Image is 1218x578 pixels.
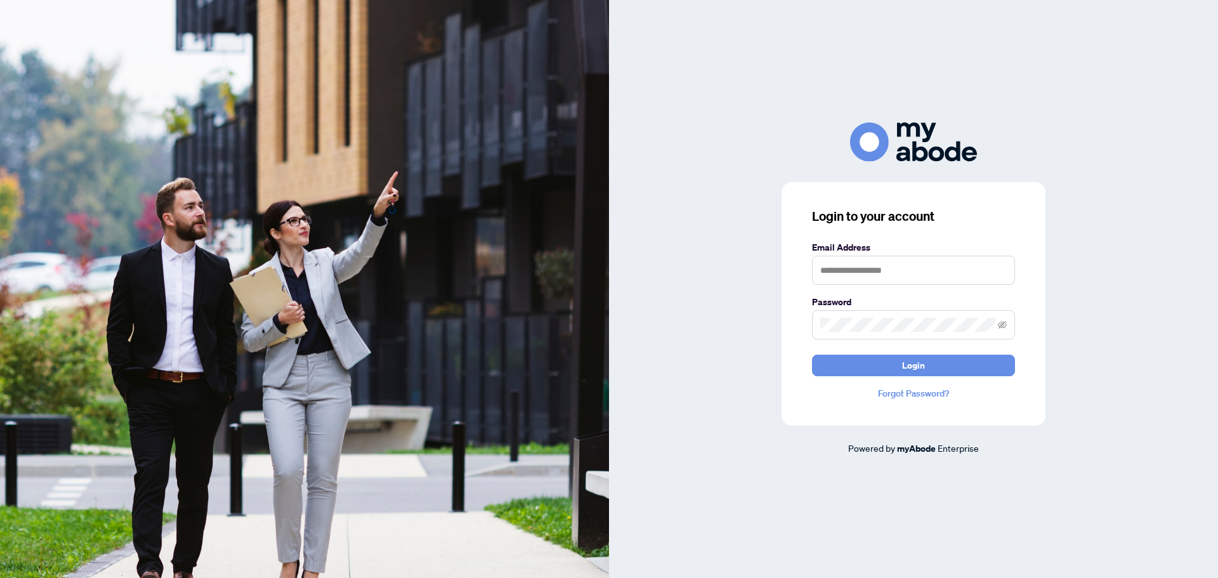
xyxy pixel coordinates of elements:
[812,386,1015,400] a: Forgot Password?
[812,295,1015,309] label: Password
[897,442,936,456] a: myAbode
[998,320,1007,329] span: eye-invisible
[848,442,895,454] span: Powered by
[812,240,1015,254] label: Email Address
[938,442,979,454] span: Enterprise
[812,355,1015,376] button: Login
[850,122,977,161] img: ma-logo
[902,355,925,376] span: Login
[812,207,1015,225] h3: Login to your account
